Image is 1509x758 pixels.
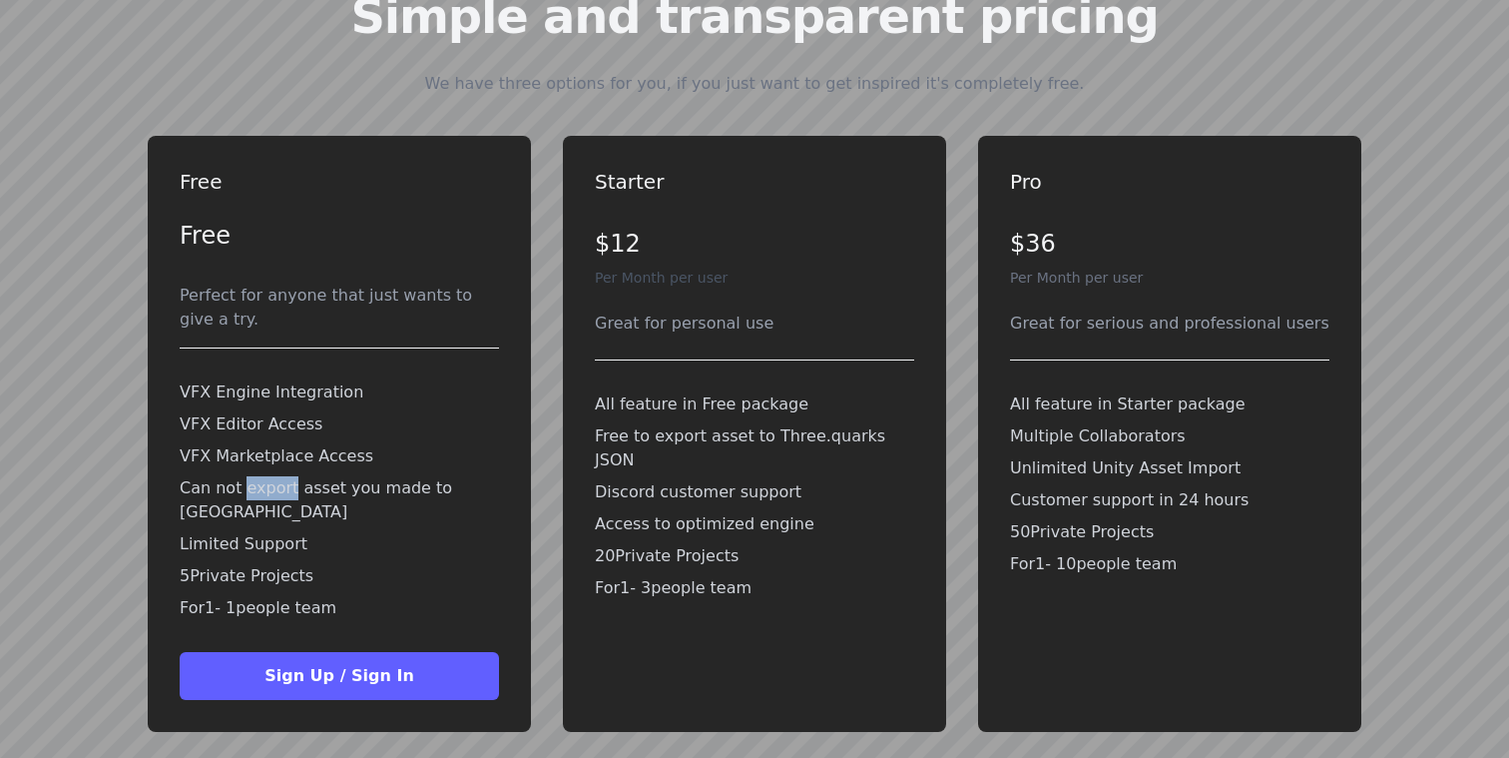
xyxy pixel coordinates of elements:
p: Free to export asset to Three.quarks JSON [595,424,914,472]
div: Great for serious and professional users [1010,312,1329,336]
p: All feature in Starter package [1010,392,1329,416]
p: Free [180,220,499,252]
h3: Pro [1010,168,1329,196]
p: Discord customer support [595,480,914,504]
button: Sign Up / Sign In [180,652,499,700]
p: Per Month per user [595,268,914,288]
p: $12 [595,228,914,260]
p: VFX Marketplace Access [180,444,499,468]
p: $36 [1010,228,1329,260]
p: VFX Engine Integration [180,380,499,404]
p: Per Month per user [1010,268,1329,288]
p: 50 Private Projects [1010,520,1329,544]
div: Perfect for anyone that just wants to give a try. [180,284,499,332]
p: Access to optimized engine [595,512,914,536]
p: Unlimited Unity Asset Import [1010,456,1329,480]
p: 5 Private Projects [180,564,499,588]
p: Limited Support [180,532,499,556]
p: Multiple Collaborators [1010,424,1329,448]
h3: Free [180,168,499,196]
p: Can not export asset you made to [GEOGRAPHIC_DATA] [180,476,499,524]
a: Sign Up / Sign In [180,666,499,685]
p: 20 Private Projects [595,544,914,568]
p: For 1 - 3 people team [595,576,914,600]
p: All feature in Free package [595,392,914,416]
h4: We have three options for you, if you just want to get inspired it's completely free. [425,72,1085,96]
div: Great for personal use [595,312,914,336]
p: Customer support in 24 hours [1010,488,1329,512]
h3: Starter [595,168,914,196]
p: VFX Editor Access [180,412,499,436]
p: For 1 - 10 people team [1010,552,1329,576]
p: For 1 - 1 people team [180,596,499,620]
